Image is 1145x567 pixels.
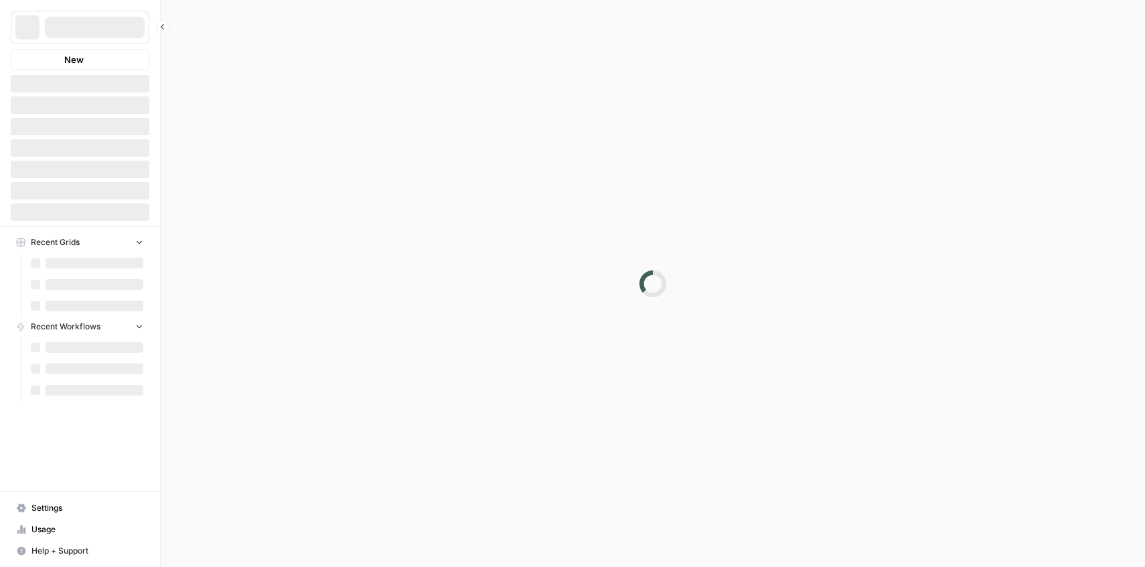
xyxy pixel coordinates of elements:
[31,523,143,536] span: Usage
[11,232,149,252] button: Recent Grids
[31,545,143,557] span: Help + Support
[11,540,149,562] button: Help + Support
[11,497,149,519] a: Settings
[11,317,149,337] button: Recent Workflows
[31,502,143,514] span: Settings
[31,236,80,248] span: Recent Grids
[64,53,84,66] span: New
[11,519,149,540] a: Usage
[11,50,149,70] button: New
[31,321,100,333] span: Recent Workflows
